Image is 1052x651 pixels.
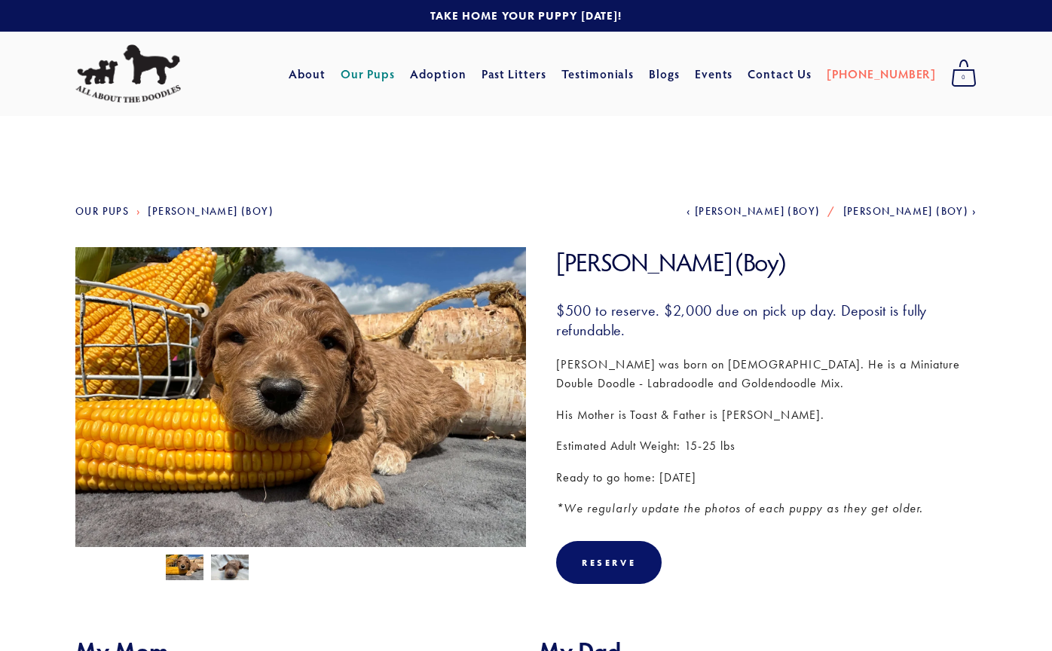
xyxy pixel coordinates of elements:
[951,68,977,87] span: 0
[482,66,547,81] a: Past Litters
[943,55,984,93] a: 0 items in cart
[410,60,466,87] a: Adoption
[289,60,326,87] a: About
[556,501,923,515] em: *We regularly update the photos of each puppy as they get older.
[649,60,680,87] a: Blogs
[695,60,733,87] a: Events
[148,205,274,218] a: [PERSON_NAME] (Boy)
[687,205,820,218] a: [PERSON_NAME] (Boy)
[556,301,977,340] h3: $500 to reserve. $2,000 due on pick up day. Deposit is fully refundable.
[556,405,977,425] p: His Mother is Toast & Father is [PERSON_NAME].
[748,60,812,87] a: Contact Us
[166,555,203,583] img: Kris 4.jpg
[556,436,977,456] p: Estimated Adult Weight: 15-25 lbs
[75,247,526,585] img: Kris 2.jpg
[561,60,635,87] a: Testimonials
[211,554,249,582] img: Kris 1.jpg
[556,541,662,584] div: Reserve
[582,557,636,568] div: Reserve
[556,247,977,278] h1: [PERSON_NAME] (Boy)
[556,355,977,393] p: [PERSON_NAME] was born on [DEMOGRAPHIC_DATA]. He is a Miniature Double Doodle - Labradoodle and G...
[556,468,977,487] p: Ready to go home: [DATE]
[75,44,181,103] img: All About The Doodles
[827,60,936,87] a: [PHONE_NUMBER]
[341,60,396,87] a: Our Pups
[843,205,977,218] a: [PERSON_NAME] (Boy)
[843,205,969,218] span: [PERSON_NAME] (Boy)
[695,205,821,218] span: [PERSON_NAME] (Boy)
[75,205,129,218] a: Our Pups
